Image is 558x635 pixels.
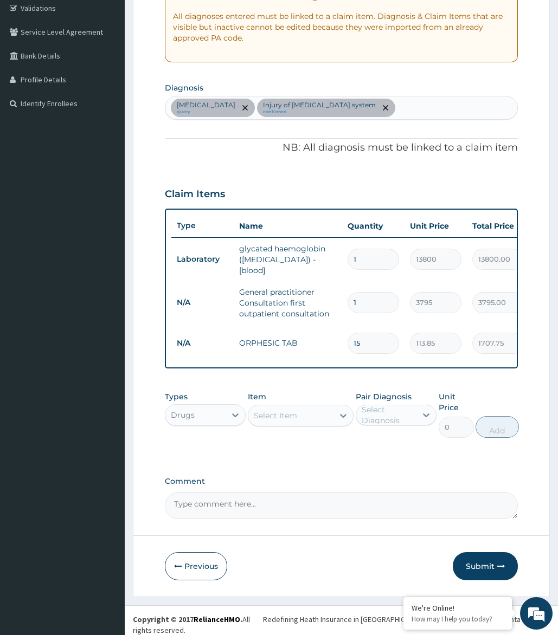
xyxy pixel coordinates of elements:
div: Select Item [254,410,297,421]
span: We're online! [63,137,150,246]
span: remove selection option [240,103,250,113]
td: N/A [171,293,234,313]
img: d_794563401_company_1708531726252_794563401 [20,54,44,81]
div: Chat with us now [56,61,182,75]
div: We're Online! [412,603,504,613]
button: Previous [165,552,227,580]
th: Type [171,216,234,236]
label: Diagnosis [165,82,203,93]
div: Minimize live chat window [178,5,204,31]
label: Pair Diagnosis [356,391,412,402]
span: remove selection option [381,103,390,113]
th: Quantity [342,215,405,237]
th: Unit Price [405,215,467,237]
button: Submit [453,552,518,580]
td: General practitioner Consultation first outpatient consultation [234,281,342,325]
div: Select Diagnosis [362,404,416,426]
strong: Copyright © 2017 . [133,614,242,624]
p: NB: All diagnosis must be linked to a claim item [165,141,518,155]
a: RelianceHMO [194,614,240,624]
td: glycated haemoglobin ([MEDICAL_DATA]) - [blood] [234,238,342,281]
td: Laboratory [171,249,234,269]
td: N/A [171,333,234,353]
h3: Claim Items [165,189,225,200]
button: Add [476,416,519,438]
label: Unit Price [439,391,474,413]
small: confirmed [263,109,376,115]
p: Injury of [MEDICAL_DATA] system [263,101,376,109]
label: Item [248,391,266,402]
th: Name [234,215,342,237]
td: ORPHESIC TAB [234,332,342,354]
small: query [177,109,235,115]
p: All diagnoses entered must be linked to a claim item. Diagnosis & Claim Items that are visible bu... [173,11,510,43]
div: Redefining Heath Insurance in [GEOGRAPHIC_DATA] using Telemedicine and Data Science! [263,614,550,625]
p: How may I help you today? [412,614,504,624]
p: [MEDICAL_DATA] [177,101,235,109]
div: Drugs [171,410,195,420]
textarea: Type your message and hit 'Enter' [5,296,207,334]
th: Total Price [467,215,529,237]
label: Types [165,392,188,401]
label: Comment [165,477,518,486]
